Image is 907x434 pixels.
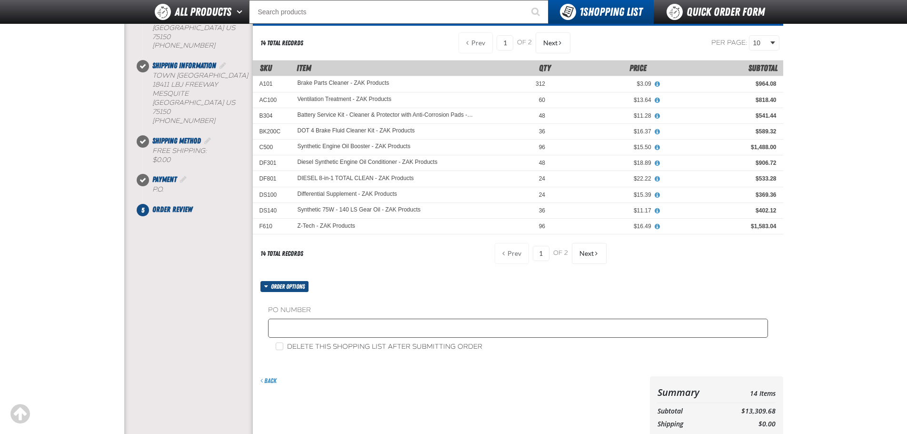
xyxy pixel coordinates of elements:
[253,155,291,171] td: DF301
[10,404,30,424] div: Scroll to the top
[753,38,768,48] span: 10
[539,192,545,198] span: 24
[558,175,651,182] div: $22.22
[665,191,777,199] div: $369.36
[543,39,558,47] span: Next Page
[651,207,664,215] button: View All Prices for Synthetic 75W - 140 LS Gear Oil - ZAK Products
[748,63,777,73] span: Subtotal
[298,207,421,213] a: Synthetic 75W - 140 LS Gear Oil - ZAK Products
[716,405,775,418] td: $13,309.68
[553,249,568,258] span: of 2
[558,112,651,120] div: $11.28
[665,112,777,120] div: $541.44
[253,108,291,123] td: B304
[651,191,664,200] button: View All Prices for Differential Supplement - ZAK Products
[152,175,177,184] span: Payment
[658,384,716,401] th: Summary
[539,112,545,119] span: 48
[137,204,149,216] span: 5
[665,96,777,104] div: $818.40
[517,39,532,47] span: of 2
[260,249,303,258] div: 14 total records
[536,81,545,87] span: 312
[298,175,414,182] a: DIESEL 8-in-1 TOTAL CLEAN - ZAK Products
[711,39,748,47] span: Per page:
[651,143,664,152] button: View All Prices for Synthetic Engine Oil Booster - ZAK Products
[536,32,570,53] button: Next Page
[152,99,224,107] span: [GEOGRAPHIC_DATA]
[143,135,253,174] li: Shipping Method. Step 3 of 5. Completed
[298,80,389,87] a: Brake Parts Cleaner - ZAK Products
[558,96,651,104] div: $13.64
[539,128,545,135] span: 36
[665,175,777,182] div: $533.28
[226,24,235,32] span: US
[651,96,664,105] button: View All Prices for Ventilation Treatment - ZAK Products
[253,219,291,234] td: F610
[558,128,651,135] div: $16.37
[298,143,410,150] a: Synthetic Engine Oil Booster - ZAK Products
[558,207,651,214] div: $11.17
[298,159,438,166] a: Diesel Synthetic Engine Oil Conditioner - ZAK Products
[658,405,716,418] th: Subtotal
[253,202,291,218] td: DS140
[651,222,664,231] button: View All Prices for Z-Tech - ZAK Products
[651,112,664,121] button: View All Prices for Battery Service Kit - Cleaner & Protector with Anti-Corrosion Pads - ZAK Prod...
[716,418,775,431] td: $0.00
[579,250,594,257] span: Next Page
[539,223,545,230] span: 96
[152,205,192,214] span: Order Review
[298,96,391,103] a: Ventilation Treatment - ZAK Products
[298,128,415,134] a: DOT 4 Brake Fluid Cleaner Kit - ZAK Products
[260,63,272,73] a: SKU
[539,144,545,151] span: 96
[651,159,664,168] button: View All Prices for Diesel Synthetic Engine Oil Conditioner - ZAK Products
[152,61,216,70] span: Shipping Information
[152,90,189,98] span: MESQUITE
[260,281,309,292] button: Order options
[253,140,291,155] td: C500
[143,204,253,215] li: Order Review. Step 5 of 5. Not Completed
[665,207,777,214] div: $402.12
[629,63,647,73] span: Price
[253,187,291,202] td: DS100
[497,35,513,50] input: Current page number
[152,108,170,116] bdo: 75150
[558,143,651,151] div: $15.50
[260,39,303,48] div: 14 total records
[658,418,716,431] th: Shipping
[143,60,253,135] li: Shipping Information. Step 2 of 5. Completed
[298,191,397,198] a: Differential Supplement - ZAK Products
[651,128,664,136] button: View All Prices for DOT 4 Brake Fluid Cleaner Kit - ZAK Products
[276,343,482,352] label: Delete this shopping list after submitting order
[152,81,218,89] span: 18411 LBJ Freeway
[665,128,777,135] div: $589.32
[558,222,651,230] div: $16.49
[558,159,651,167] div: $18.89
[175,3,231,20] span: All Products
[253,171,291,187] td: DF801
[539,97,545,103] span: 60
[152,71,248,80] span: Town [GEOGRAPHIC_DATA]
[253,76,291,92] td: A101
[665,143,777,151] div: $1,488.00
[539,160,545,166] span: 48
[579,5,583,19] strong: 1
[152,147,253,165] div: Free Shipping:
[716,384,775,401] td: 14 Items
[143,174,253,204] li: Payment. Step 4 of 5. Completed
[558,191,651,199] div: $15.39
[539,175,545,182] span: 24
[665,222,777,230] div: $1,583.04
[297,63,311,73] span: Item
[152,117,215,125] bdo: [PHONE_NUMBER]
[253,123,291,139] td: BK200C
[152,136,201,145] span: Shipping Method
[226,99,235,107] span: US
[152,156,170,164] strong: $0.00
[298,112,475,119] a: Battery Service Kit - Cleaner & Protector with Anti-Corrosion Pads - ZAK Products
[253,92,291,108] td: AC100
[152,33,170,41] bdo: 75150
[579,5,642,19] span: Shopping List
